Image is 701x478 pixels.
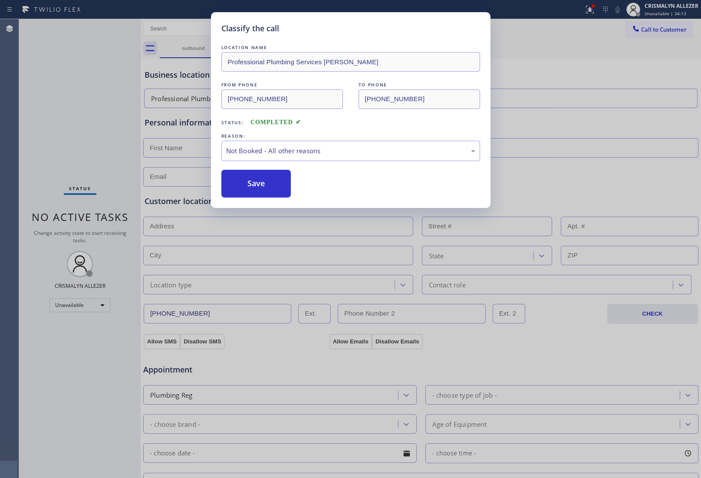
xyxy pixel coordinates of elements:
[221,132,480,141] div: REASON:
[226,146,475,156] div: Not Booked - All other reasons
[359,80,480,89] div: TO PHONE
[359,89,480,109] input: To phone
[221,170,291,198] button: Save
[221,23,279,34] h5: Classify the call
[221,119,244,125] span: Status:
[250,119,301,125] span: COMPLETED
[221,80,343,89] div: FROM PHONE
[221,89,343,109] input: From phone
[221,43,480,52] div: LOCATION NAME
